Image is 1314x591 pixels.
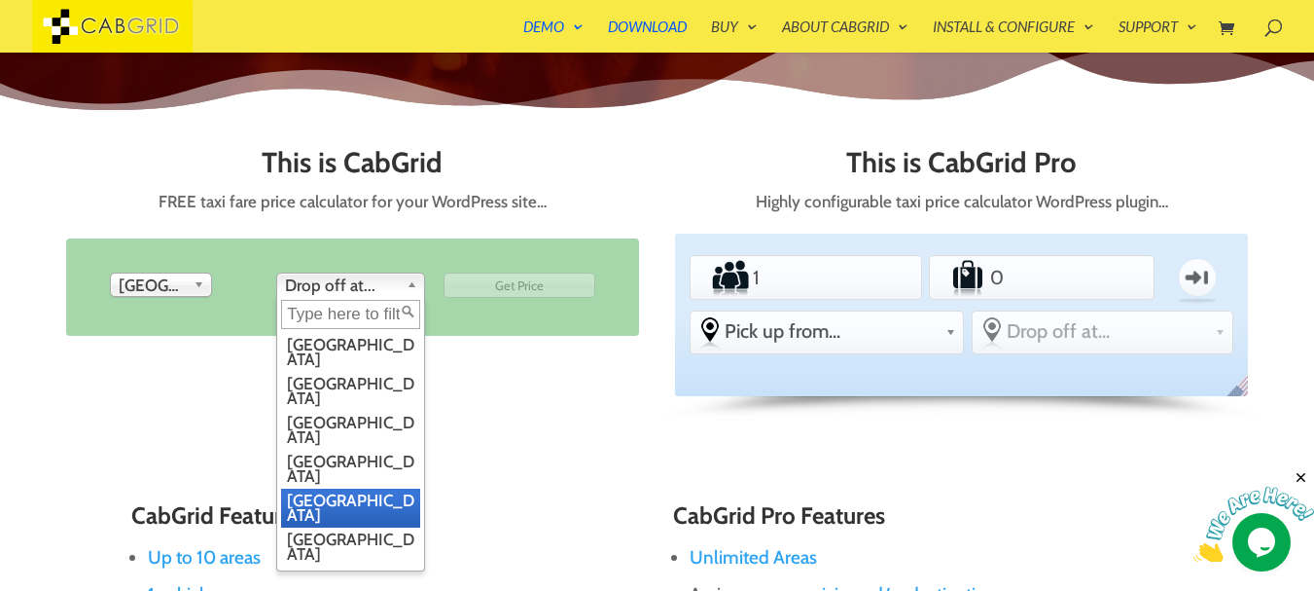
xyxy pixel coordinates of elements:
[444,273,595,298] input: Get Price
[933,258,987,297] label: Number of Suitcases
[711,19,758,53] a: Buy
[66,188,640,216] p: FREE taxi fare price calculator for your WordPress site…
[66,147,640,188] h2: This is CabGrid
[523,19,584,53] a: Demo
[148,546,261,569] a: Up to 10 areas
[131,503,641,538] h3: CabGrid Features
[281,300,420,329] input: Type here to filter list...
[933,19,1094,53] a: Install & Configure
[608,19,687,53] a: Download
[281,450,420,489] li: [GEOGRAPHIC_DATA]
[691,312,963,351] div: Select the place the starting address falls within
[281,333,420,372] li: [GEOGRAPHIC_DATA]
[1193,469,1314,562] iframe: chat widget
[693,258,750,297] label: Number of Passengers
[285,274,399,297] span: Drop off at...
[973,312,1232,351] div: Select the place the destination address is within
[1119,19,1197,53] a: Support
[725,319,938,343] span: Pick up from...
[281,528,420,567] li: [GEOGRAPHIC_DATA]
[32,14,193,34] a: CabGrid Taxi Plugin
[1223,373,1262,414] span: English
[1164,249,1231,306] label: One-way
[673,503,1183,538] h3: CabGrid Pro Features
[675,188,1249,216] p: Highly configurable taxi price calculator WordPress plugin…
[690,546,817,569] a: Unlimited Areas
[110,273,212,297] div: Pick up
[782,19,908,53] a: About CabGrid
[281,411,420,450] li: [GEOGRAPHIC_DATA]
[675,147,1249,188] h2: This is CabGrid Pro
[119,274,186,297] span: [GEOGRAPHIC_DATA]
[276,273,425,297] div: Drop off
[1007,319,1207,343] span: Drop off at...
[987,258,1096,297] input: Number of Suitcases
[281,372,420,411] li: [GEOGRAPHIC_DATA]
[281,489,420,528] li: [GEOGRAPHIC_DATA]
[750,258,863,297] input: Number of Passengers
